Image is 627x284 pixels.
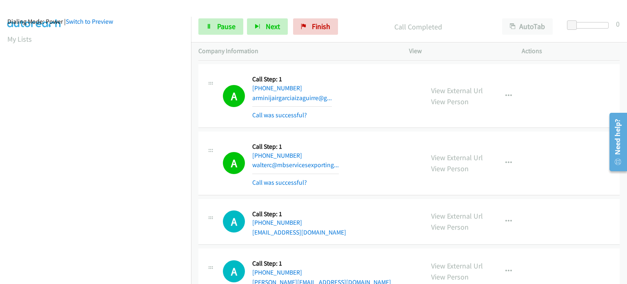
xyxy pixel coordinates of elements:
[247,18,288,35] button: Next
[431,211,483,221] a: View External Url
[252,111,307,119] a: Call was successful?
[266,22,280,31] span: Next
[571,22,609,29] div: Delay between calls (in seconds)
[349,21,487,32] p: Call Completed
[252,259,391,268] h5: Call Step: 1
[431,164,469,173] a: View Person
[252,219,302,226] a: [PHONE_NUMBER]
[252,75,332,83] h5: Call Step: 1
[293,18,338,35] a: Finish
[198,46,394,56] p: Company Information
[252,152,302,159] a: [PHONE_NUMBER]
[217,22,236,31] span: Pause
[431,86,483,95] a: View External Url
[223,260,245,282] div: The call is yet to be attempted
[522,46,620,56] p: Actions
[252,94,332,102] a: arminijairgarciaizaguirre@g...
[252,228,346,236] a: [EMAIL_ADDRESS][DOMAIN_NAME]
[7,17,184,27] div: Dialing Mode: Power |
[223,152,245,174] h1: A
[616,18,620,29] div: 0
[252,84,302,92] a: [PHONE_NUMBER]
[252,268,302,276] a: [PHONE_NUMBER]
[502,18,553,35] button: AutoTab
[7,34,32,44] a: My Lists
[252,179,307,186] a: Call was successful?
[431,153,483,162] a: View External Url
[604,110,627,174] iframe: Resource Center
[252,161,339,169] a: walterc@mbservicesexporting...
[431,222,469,232] a: View Person
[409,46,507,56] p: View
[431,272,469,282] a: View Person
[252,210,346,218] h5: Call Step: 1
[312,22,330,31] span: Finish
[223,210,245,233] h1: A
[252,143,339,151] h5: Call Step: 1
[223,85,245,107] h1: A
[431,97,469,106] a: View Person
[223,210,245,233] div: The call is yet to be attempted
[431,261,483,271] a: View External Url
[66,18,113,25] a: Switch to Preview
[198,18,243,35] a: Pause
[223,260,245,282] h1: A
